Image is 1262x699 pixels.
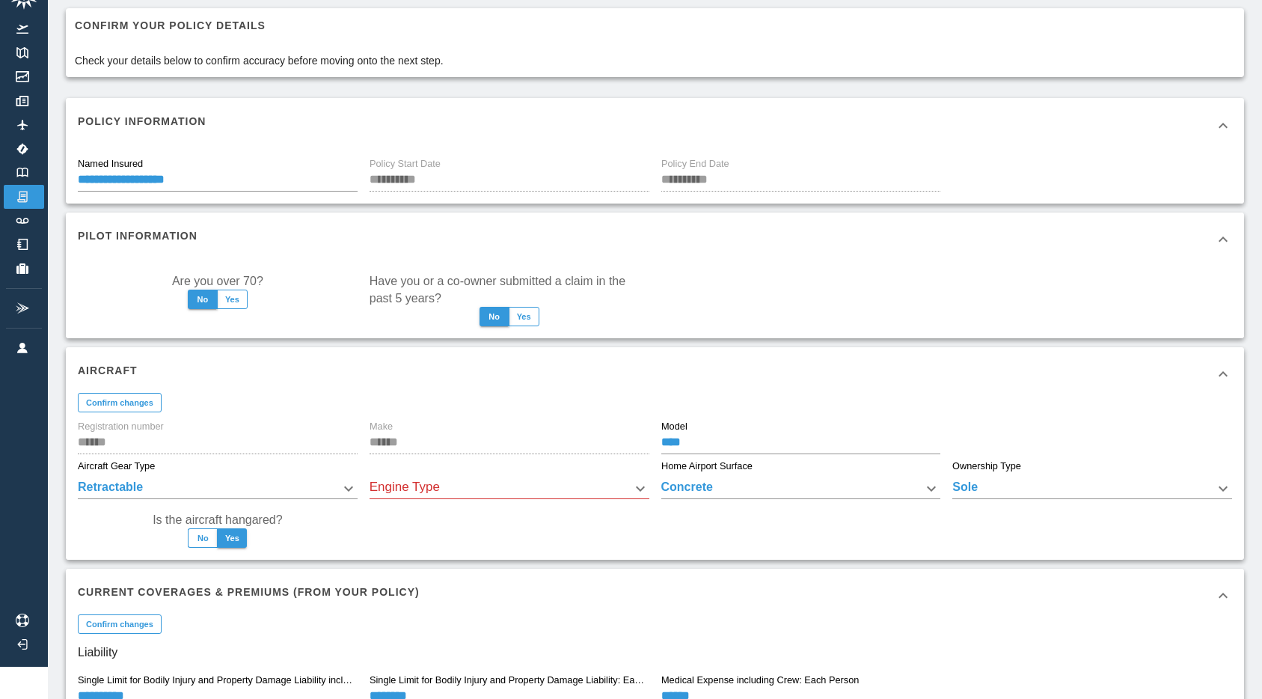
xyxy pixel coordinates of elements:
[661,460,753,473] label: Home Airport Surface
[188,528,218,548] button: No
[661,674,859,687] label: Medical Expense including Crew: Each Person
[661,478,941,499] div: Concrete
[370,272,649,307] label: Have you or a co-owner submitted a claim in the past 5 years?
[78,642,1232,663] h6: Liability
[66,98,1244,152] div: Policy Information
[78,614,162,634] button: Confirm changes
[509,307,539,326] button: Yes
[78,228,197,244] h6: Pilot Information
[661,420,687,433] label: Model
[188,290,218,309] button: No
[78,393,162,412] button: Confirm changes
[370,674,649,687] label: Single Limit for Bodily Injury and Property Damage Liability: Each Passenger
[78,362,138,379] h6: Aircraft
[78,113,206,129] h6: Policy Information
[78,584,420,600] h6: Current Coverages & Premiums (from your policy)
[75,17,444,34] h6: Confirm your policy details
[66,213,1244,266] div: Pilot Information
[952,478,1232,499] div: Sole
[153,511,282,528] label: Is the aircraft hangared?
[952,460,1021,473] label: Ownership Type
[370,420,393,433] label: Make
[78,420,164,433] label: Registration number
[78,478,358,499] div: Retractable
[661,157,729,171] label: Policy End Date
[217,528,247,548] button: Yes
[217,290,248,309] button: Yes
[75,53,444,68] p: Check your details below to confirm accuracy before moving onto the next step.
[480,307,509,326] button: No
[66,569,1244,623] div: Current Coverages & Premiums (from your policy)
[370,157,441,171] label: Policy Start Date
[78,460,155,473] label: Aircraft Gear Type
[172,272,263,290] label: Are you over 70?
[66,347,1244,401] div: Aircraft
[78,157,143,171] label: Named Insured
[78,674,357,687] label: Single Limit for Bodily Injury and Property Damage Liability including Passengers: Each Occurrence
